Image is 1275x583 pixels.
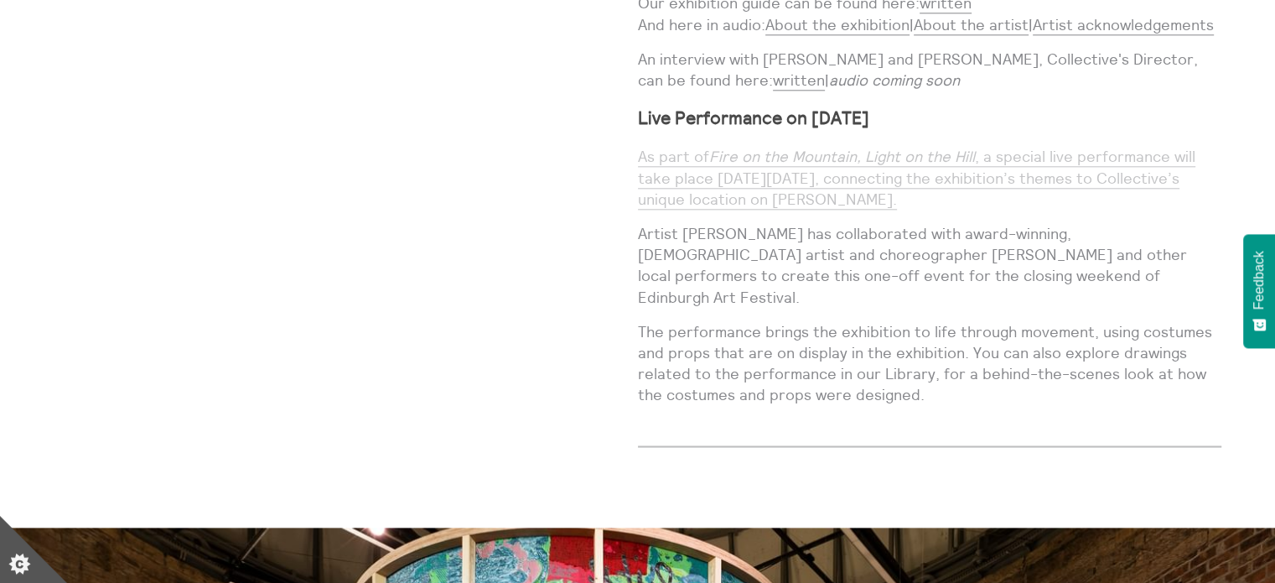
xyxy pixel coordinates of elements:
strong: Live Performance on [DATE] [638,107,869,129]
a: written [773,70,825,91]
a: About the exhibition [765,15,910,35]
p: The performance brings the exhibition to life through movement, using costumes and props that are... [638,321,1222,406]
a: About the artist [914,15,1029,35]
p: Artist [PERSON_NAME] has collaborated with award-winning, [DEMOGRAPHIC_DATA] artist and choreogra... [638,223,1222,308]
a: As part ofFire on the Mountain, Light on the Hill, a special live performance will take place [DA... [638,147,1195,209]
em: Fire on the Mountain, Light on the Hill [709,147,975,166]
p: An interview with [PERSON_NAME] and [PERSON_NAME], Collective's Director, can be found here: | [638,49,1222,91]
a: Artist acknowledgements [1033,15,1214,35]
em: audio coming soon [829,70,960,90]
span: Feedback [1252,251,1267,310]
button: Feedback - Show survey [1243,234,1275,348]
